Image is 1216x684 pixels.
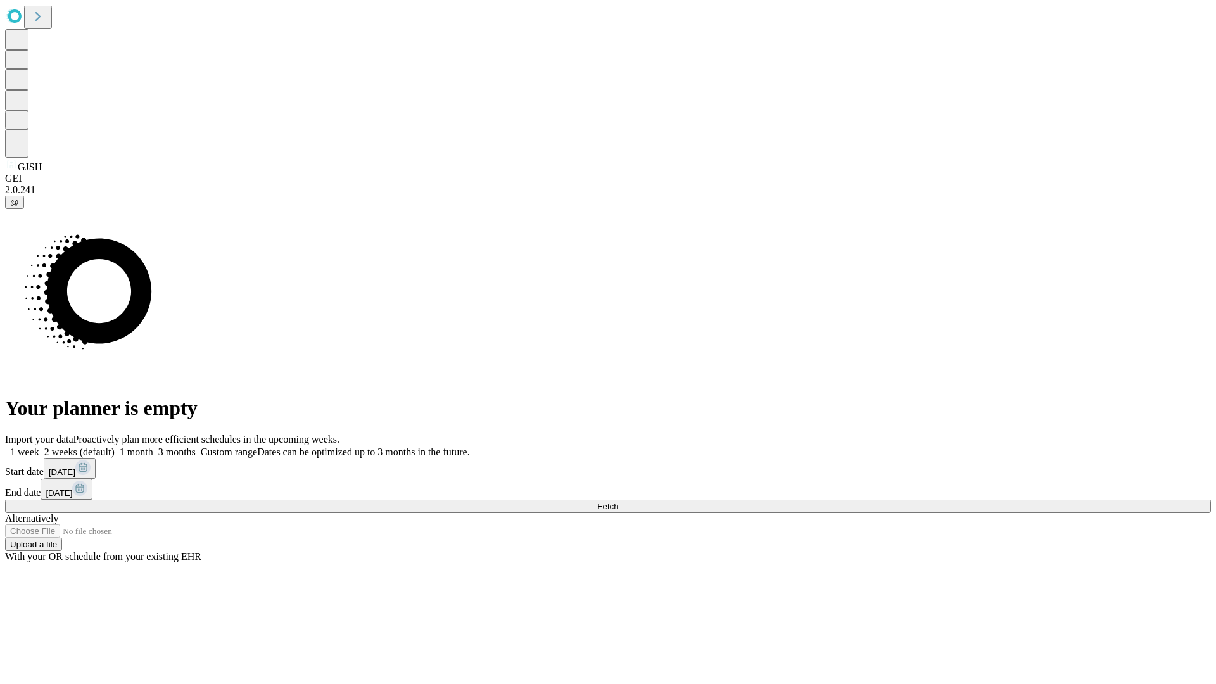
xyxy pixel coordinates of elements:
span: Dates can be optimized up to 3 months in the future. [257,446,469,457]
span: Custom range [201,446,257,457]
button: Fetch [5,500,1211,513]
span: 3 months [158,446,196,457]
button: Upload a file [5,538,62,551]
span: 1 month [120,446,153,457]
span: @ [10,198,19,207]
span: With your OR schedule from your existing EHR [5,551,201,562]
h1: Your planner is empty [5,396,1211,420]
span: 1 week [10,446,39,457]
button: @ [5,196,24,209]
button: [DATE] [44,458,96,479]
span: Fetch [597,502,618,511]
div: 2.0.241 [5,184,1211,196]
div: Start date [5,458,1211,479]
span: [DATE] [46,488,72,498]
span: GJSH [18,161,42,172]
span: Proactively plan more efficient schedules in the upcoming weeks. [73,434,339,445]
span: Alternatively [5,513,58,524]
div: GEI [5,173,1211,184]
div: End date [5,479,1211,500]
span: 2 weeks (default) [44,446,115,457]
span: Import your data [5,434,73,445]
span: [DATE] [49,467,75,477]
button: [DATE] [41,479,92,500]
